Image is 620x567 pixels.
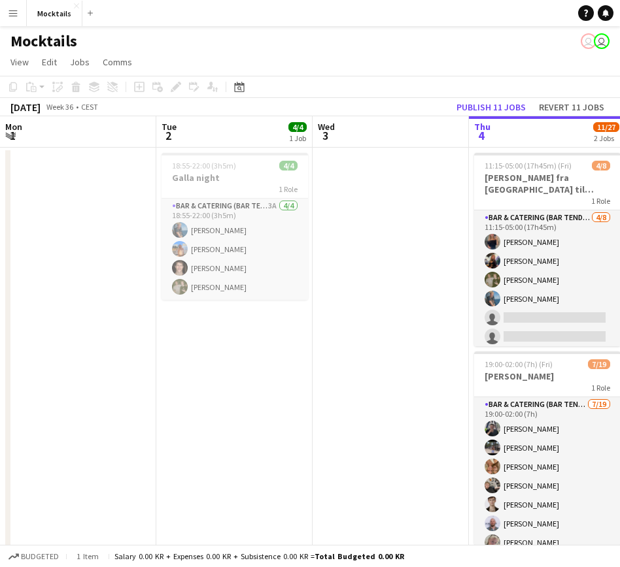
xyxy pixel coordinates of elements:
[10,101,41,114] div: [DATE]
[37,54,62,71] a: Edit
[27,1,82,26] button: Mocktails
[162,199,308,300] app-card-role: Bar & Catering (Bar Tender)3A4/418:55-22:00 (3h5m)[PERSON_NAME][PERSON_NAME][PERSON_NAME][PERSON_...
[97,54,137,71] a: Comms
[289,133,306,143] div: 1 Job
[10,56,29,68] span: View
[162,172,308,184] h3: Galla night
[65,54,95,71] a: Jobs
[72,551,103,561] span: 1 item
[5,121,22,133] span: Mon
[3,128,22,143] span: 1
[591,196,610,206] span: 1 Role
[162,121,177,133] span: Tue
[316,128,335,143] span: 3
[114,551,404,561] div: Salary 0.00 KR + Expenses 0.00 KR + Subsistence 0.00 KR =
[315,551,404,561] span: Total Budgeted 0.00 KR
[288,122,307,132] span: 4/4
[42,56,57,68] span: Edit
[162,153,308,300] app-job-card: 18:55-22:00 (3h5m)4/4Galla night1 RoleBar & Catering (Bar Tender)3A4/418:55-22:00 (3h5m)[PERSON_N...
[70,56,90,68] span: Jobs
[43,102,76,112] span: Week 36
[472,128,491,143] span: 4
[318,121,335,133] span: Wed
[5,54,34,71] a: View
[592,161,610,170] span: 4/8
[591,383,610,393] span: 1 Role
[581,33,596,49] app-user-avatar: Hektor Pantas
[594,33,610,49] app-user-avatar: Hektor Pantas
[279,161,298,170] span: 4/4
[485,161,572,170] span: 11:15-05:00 (17h45m) (Fri)
[81,102,98,112] div: CEST
[279,184,298,194] span: 1 Role
[485,359,553,369] span: 19:00-02:00 (7h) (Fri)
[588,359,610,369] span: 7/19
[160,128,177,143] span: 2
[534,99,610,116] button: Revert 11 jobs
[21,552,59,561] span: Budgeted
[593,122,619,132] span: 11/27
[7,549,61,564] button: Budgeted
[172,161,236,170] span: 18:55-22:00 (3h5m)
[594,133,619,143] div: 2 Jobs
[10,31,77,51] h1: Mocktails
[451,99,531,116] button: Publish 11 jobs
[103,56,132,68] span: Comms
[474,121,491,133] span: Thu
